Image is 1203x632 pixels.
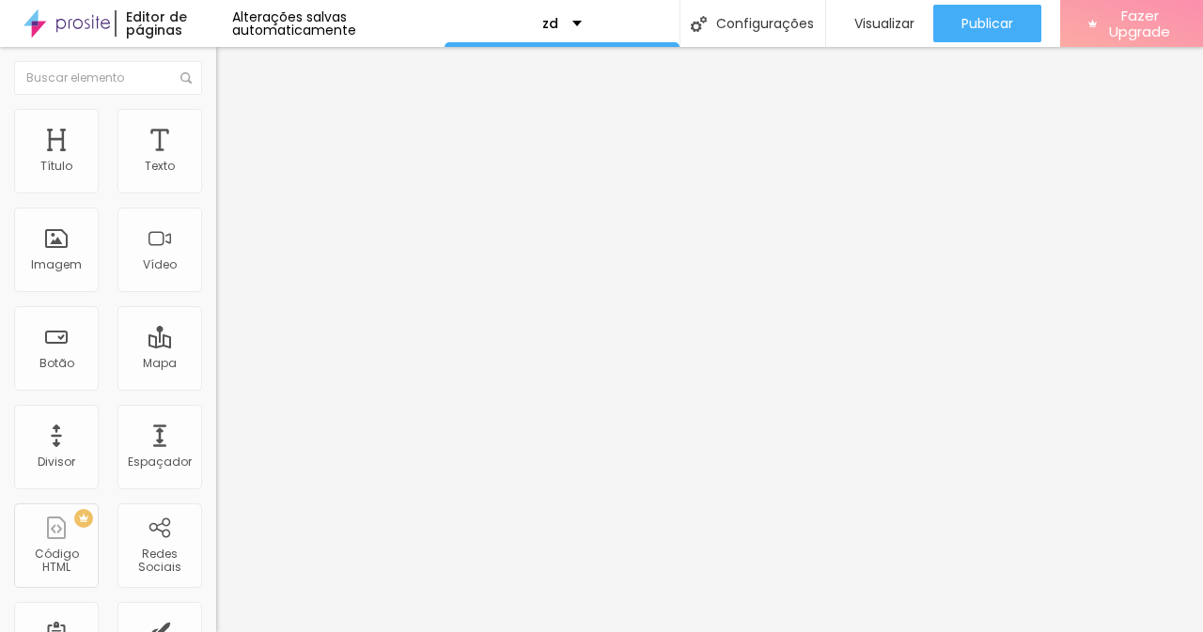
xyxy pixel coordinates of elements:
[38,455,75,469] div: Divisor
[143,357,177,370] div: Mapa
[31,258,82,271] div: Imagem
[232,10,445,37] div: Alterações salvas automaticamente
[961,16,1013,31] span: Publicar
[691,16,707,32] img: Icone
[145,160,175,173] div: Texto
[1104,8,1175,40] span: Fazer Upgrade
[115,10,232,37] div: Editor de páginas
[826,5,933,42] button: Visualizar
[14,61,202,95] input: Buscar elemento
[39,357,74,370] div: Botão
[40,160,72,173] div: Título
[854,16,914,31] span: Visualizar
[180,72,192,84] img: Icone
[933,5,1041,42] button: Publicar
[122,547,196,575] div: Redes Sociais
[19,547,93,575] div: Código HTML
[143,258,177,271] div: Vídeo
[128,455,192,469] div: Espaçador
[216,47,1203,632] iframe: Editor
[542,17,558,30] p: zd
